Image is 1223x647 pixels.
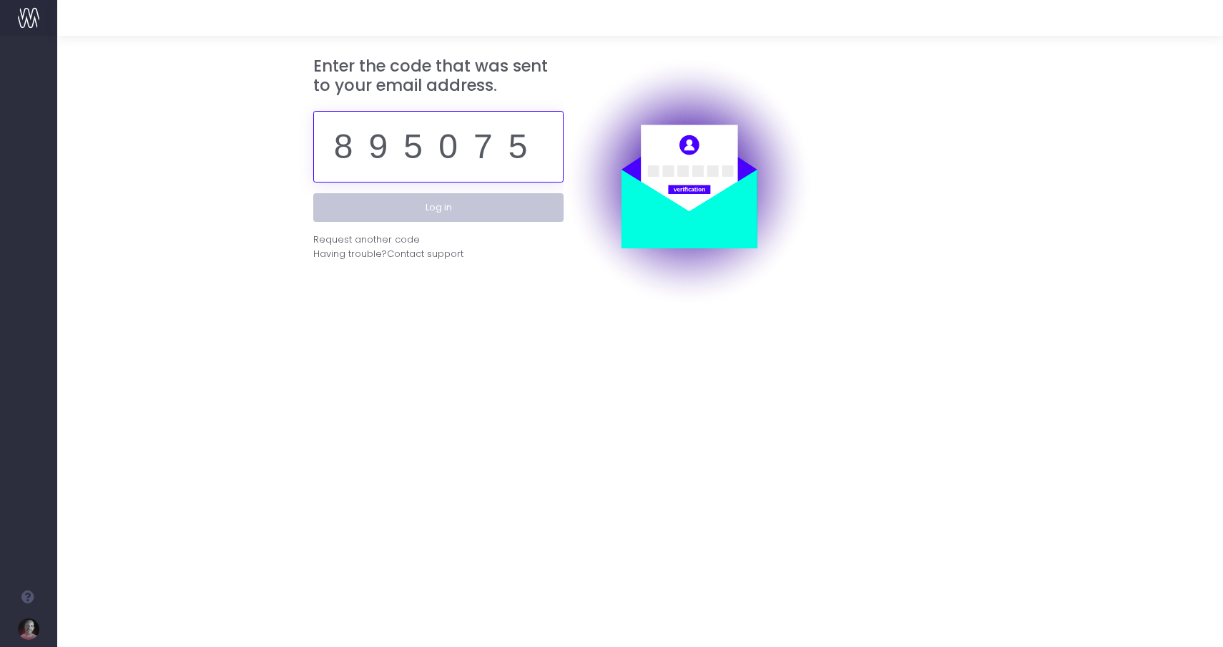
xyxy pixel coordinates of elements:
[313,247,564,261] div: Having trouble?
[387,247,463,261] span: Contact support
[313,57,564,96] h3: Enter the code that was sent to your email address.
[18,618,39,640] img: images/default_profile_image.png
[313,233,420,247] div: Request another code
[564,57,814,307] img: auth.png
[313,193,564,222] button: Log in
